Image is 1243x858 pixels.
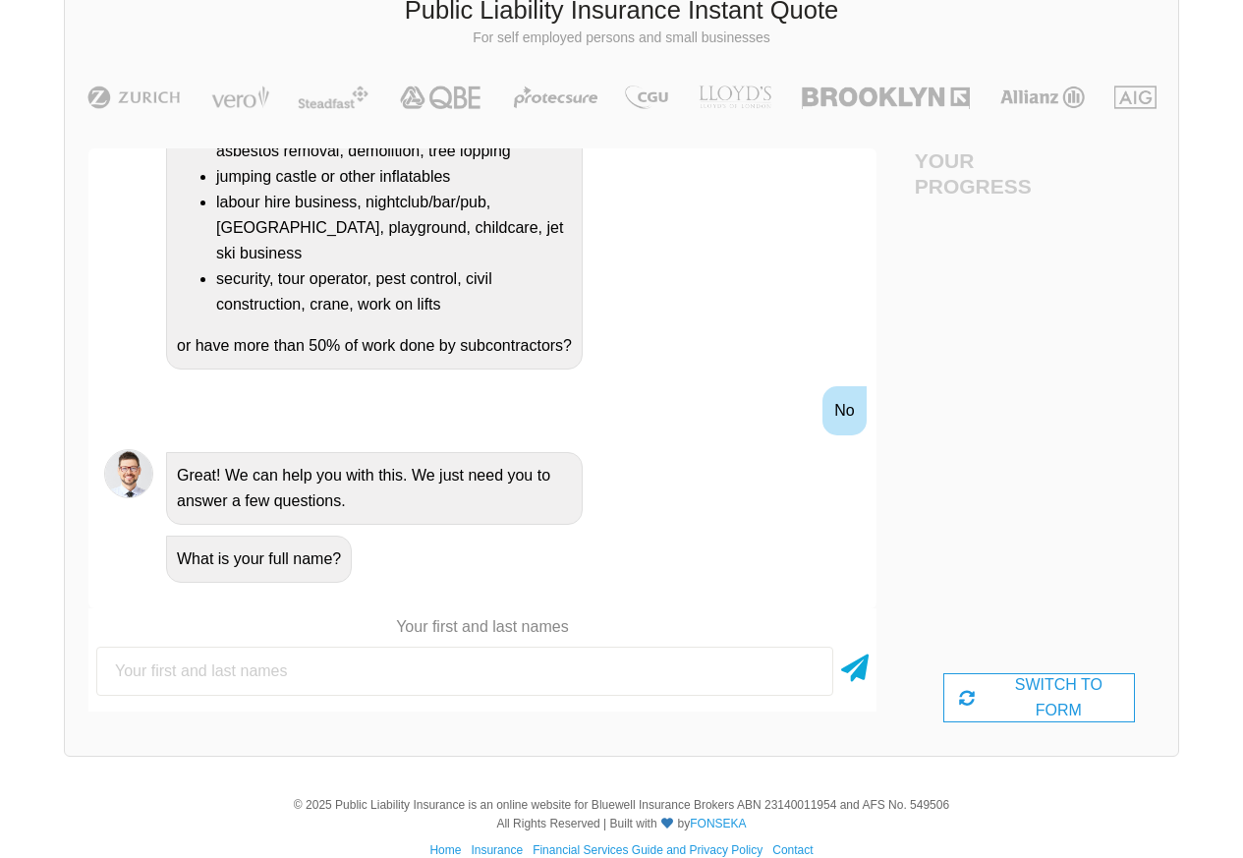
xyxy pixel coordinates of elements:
[429,843,461,857] a: Home
[1106,86,1164,109] img: AIG | Public Liability Insurance
[216,266,572,317] li: security, tour operator, pest control, civil construction, crane, work on lifts
[290,86,376,109] img: Steadfast | Public Liability Insurance
[216,164,572,190] li: jumping castle or other inflatables
[506,86,605,109] img: Protecsure | Public Liability Insurance
[79,86,190,109] img: Zurich | Public Liability Insurance
[533,843,763,857] a: Financial Services Guide and Privacy Policy
[688,86,782,109] img: LLOYD's | Public Liability Insurance
[88,616,876,638] p: Your first and last names
[166,452,583,525] div: Great! We can help you with this. We just need you to answer a few questions.
[202,86,278,109] img: Vero | Public Liability Insurance
[990,86,1095,109] img: Allianz | Public Liability Insurance
[617,86,676,109] img: CGU | Public Liability Insurance
[794,86,978,109] img: Brooklyn | Public Liability Insurance
[216,190,572,266] li: labour hire business, nightclub/bar/pub, [GEOGRAPHIC_DATA], playground, childcare, jet ski business
[96,647,833,696] input: Your first and last names
[690,817,746,830] a: FONSEKA
[822,386,866,435] div: No
[104,449,153,498] img: Chatbot | PLI
[471,843,523,857] a: Insurance
[80,29,1163,48] p: For self employed persons and small businesses
[915,148,1040,198] h4: Your Progress
[772,843,813,857] a: Contact
[943,673,1135,722] div: SWITCH TO FORM
[388,86,494,109] img: QBE | Public Liability Insurance
[166,536,352,583] div: What is your full name?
